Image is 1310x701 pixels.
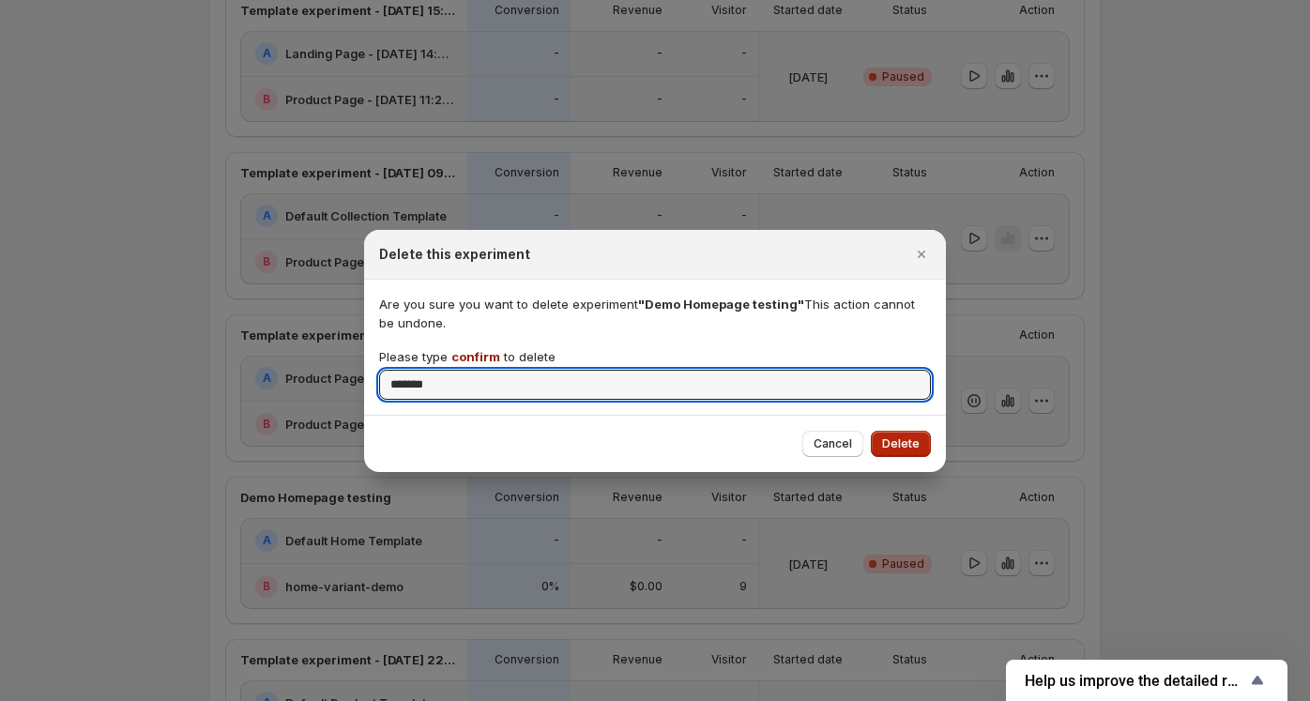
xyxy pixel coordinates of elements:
[871,431,931,457] button: Delete
[379,295,931,332] p: Are you sure you want to delete experiment This action cannot be undone.
[1025,672,1246,690] span: Help us improve the detailed report for A/B campaigns
[1025,669,1269,692] button: Show survey - Help us improve the detailed report for A/B campaigns
[379,245,530,264] h2: Delete this experiment
[638,297,804,312] span: "Demo Homepage testing"
[908,241,935,267] button: Close
[882,436,920,451] span: Delete
[814,436,852,451] span: Cancel
[802,431,863,457] button: Cancel
[451,349,500,364] span: confirm
[379,347,556,366] p: Please type to delete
